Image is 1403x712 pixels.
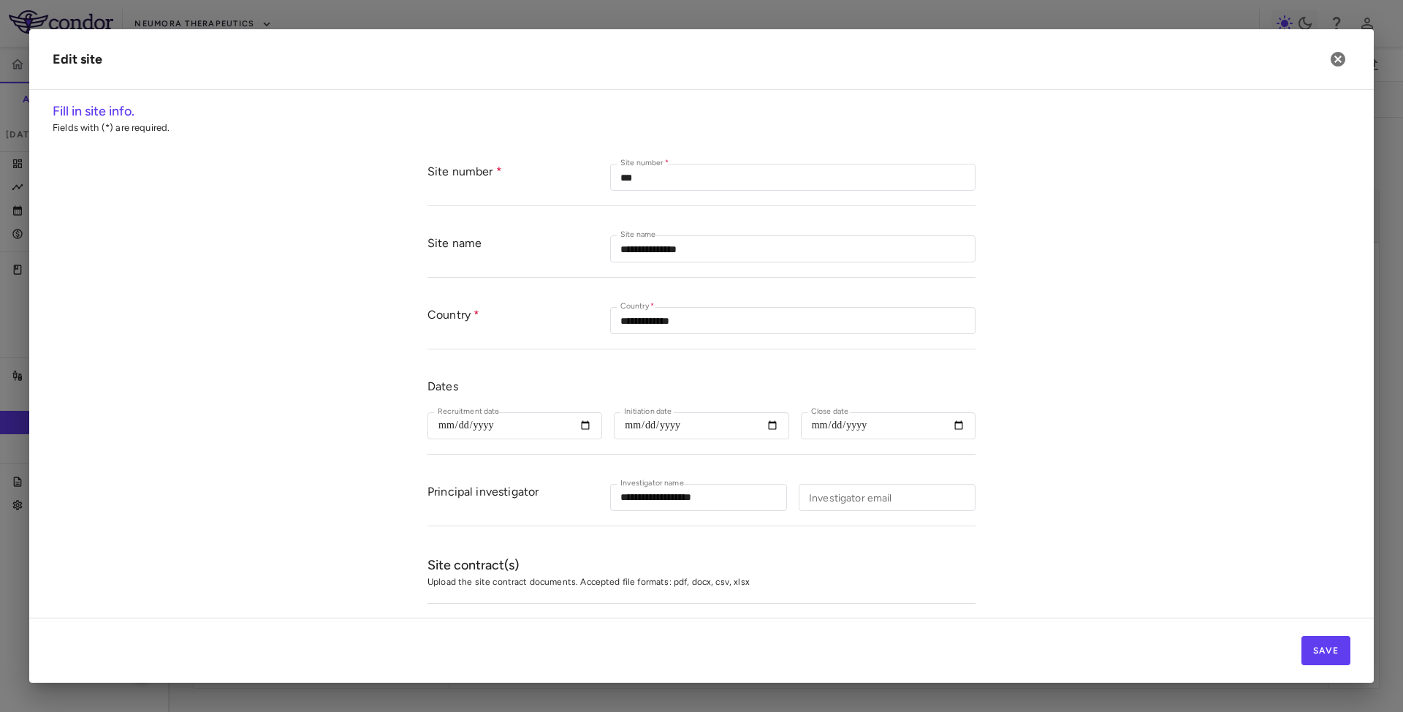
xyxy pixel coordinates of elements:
div: Site name [427,235,610,262]
div: Principal investigator [427,484,610,511]
div: Edit site [53,50,102,69]
h6: Fill in site info. [53,102,1350,121]
p: Fields with (*) are required. [53,121,1350,135]
div: Dates [427,379,976,394]
label: Recruitment date [438,406,499,418]
label: Initiation date [624,406,672,418]
div: Country [427,307,610,334]
div: Site number [427,164,610,191]
label: Site name [620,229,655,241]
label: Close date [811,406,848,418]
h6: Site contract(s) [427,556,976,575]
span: Upload the site contract documents. Accepted file formats: pdf, docx, csv, xlsx [427,575,976,588]
button: Save [1301,636,1350,665]
label: Site number [620,157,669,170]
label: Country [620,300,655,313]
label: Investigator name [620,477,684,490]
